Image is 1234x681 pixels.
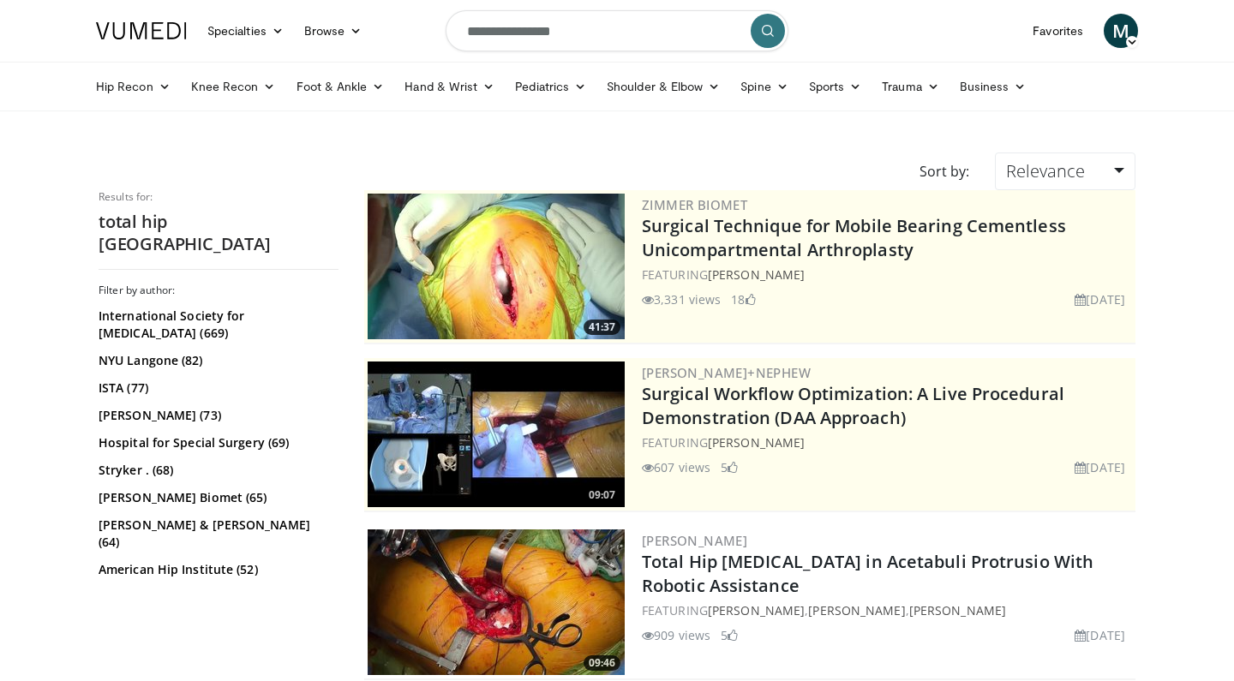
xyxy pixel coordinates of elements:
p: Results for: [99,190,338,204]
a: Zimmer Biomet [642,196,747,213]
a: [PERSON_NAME] [708,602,805,618]
a: Foot & Ankle [286,69,395,104]
a: Business [949,69,1037,104]
span: 41:37 [584,320,620,335]
input: Search topics, interventions [446,10,788,51]
a: [PERSON_NAME] [708,434,805,451]
a: ISTA (77) [99,379,334,397]
a: NYU Langone (82) [99,352,334,369]
a: Hip Recon [86,69,181,104]
a: 09:46 [368,529,625,675]
li: [DATE] [1075,290,1125,308]
img: 9026b89a-9ec4-4d45-949c-ae618d94f28c.300x170_q85_crop-smart_upscale.jpg [368,529,625,675]
div: FEATURING [642,433,1132,451]
a: [PERSON_NAME] Biomet (65) [99,489,334,506]
div: FEATURING , , [642,601,1132,619]
li: 5 [721,458,738,476]
li: 607 views [642,458,710,476]
a: International Society for [MEDICAL_DATA] (669) [99,308,334,342]
a: Hand & Wrist [394,69,505,104]
a: [PERSON_NAME]+Nephew [642,364,811,381]
a: [PERSON_NAME] [642,532,747,549]
a: Spine [730,69,798,104]
a: Surgical Workflow Optimization: A Live Procedural Demonstration (DAA Approach) [642,382,1064,429]
a: 09:07 [368,361,625,507]
a: Surgical Technique for Mobile Bearing Cementless Unicompartmental Arthroplasty [642,214,1066,261]
a: Trauma [872,69,949,104]
a: Relevance [995,152,1135,190]
a: Pediatrics [505,69,596,104]
a: American Hip Institute (52) [99,561,334,578]
h3: Filter by author: [99,284,338,297]
a: [PERSON_NAME] [708,266,805,283]
a: [PERSON_NAME] (73) [99,407,334,424]
div: FEATURING [642,266,1132,284]
img: 827ba7c0-d001-4ae6-9e1c-6d4d4016a445.300x170_q85_crop-smart_upscale.jpg [368,194,625,339]
li: 909 views [642,626,710,644]
li: [DATE] [1075,458,1125,476]
li: 5 [721,626,738,644]
h2: total hip [GEOGRAPHIC_DATA] [99,211,338,255]
a: Shoulder & Elbow [596,69,730,104]
a: [PERSON_NAME] [909,602,1006,618]
img: VuMedi Logo [96,22,187,39]
a: [PERSON_NAME] & [PERSON_NAME] (64) [99,517,334,551]
a: Browse [294,14,373,48]
a: M [1104,14,1138,48]
img: bcfc90b5-8c69-4b20-afee-af4c0acaf118.300x170_q85_crop-smart_upscale.jpg [368,361,625,507]
a: Total Hip [MEDICAL_DATA] in Acetabuli Protrusio With Robotic Assistance [642,550,1093,597]
a: 41:37 [368,194,625,339]
a: [PERSON_NAME] [808,602,905,618]
span: 09:07 [584,487,620,503]
a: Knee Recon [181,69,286,104]
li: 18 [731,290,755,308]
span: 09:46 [584,655,620,671]
a: Favorites [1022,14,1093,48]
a: Sports [799,69,872,104]
li: [DATE] [1075,626,1125,644]
li: 3,331 views [642,290,721,308]
div: Sort by: [907,152,982,190]
span: Relevance [1006,159,1085,182]
a: Specialties [197,14,294,48]
a: Stryker . (68) [99,462,334,479]
a: Hospital for Special Surgery (69) [99,434,334,451]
